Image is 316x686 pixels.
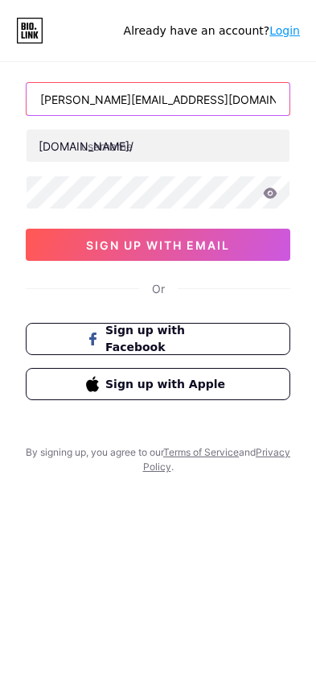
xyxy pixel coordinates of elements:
[26,368,290,400] button: Sign up with Apple
[269,24,300,37] a: Login
[27,83,289,115] input: Email
[39,138,133,155] div: [DOMAIN_NAME]/
[152,280,165,297] div: Or
[105,322,230,356] span: Sign up with Facebook
[26,229,290,261] button: sign up with email
[86,238,230,252] span: sign up with email
[26,323,290,355] button: Sign up with Facebook
[27,130,289,162] input: username
[163,446,239,458] a: Terms of Service
[124,23,300,39] div: Already have an account?
[105,376,230,393] span: Sign up with Apple
[22,445,295,474] div: By signing up, you agree to our and .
